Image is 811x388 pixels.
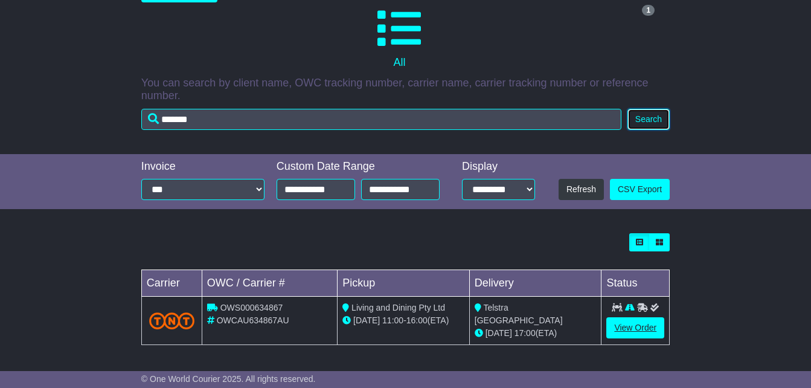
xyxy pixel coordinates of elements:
[406,315,428,325] span: 16:00
[559,179,604,200] button: Refresh
[601,270,670,297] td: Status
[338,270,470,297] td: Pickup
[606,317,664,338] a: View Order
[342,314,464,327] div: - (ETA)
[462,160,535,173] div: Display
[202,270,337,297] td: OWC / Carrier #
[353,315,380,325] span: [DATE]
[141,77,670,103] p: You can search by client name, OWC tracking number, carrier name, carrier tracking number or refe...
[469,270,601,297] td: Delivery
[627,109,670,130] button: Search
[351,303,445,312] span: Living and Dining Pty Ltd
[220,303,283,312] span: OWS000634867
[141,160,264,173] div: Invoice
[149,312,194,329] img: TNT_Domestic.png
[514,328,536,338] span: 17:00
[475,327,597,340] div: (ETA)
[141,270,202,297] td: Carrier
[277,160,444,173] div: Custom Date Range
[217,315,289,325] span: OWCAU634867AU
[486,328,512,338] span: [DATE]
[642,5,655,16] span: 1
[382,315,403,325] span: 11:00
[141,374,316,384] span: © One World Courier 2025. All rights reserved.
[141,2,658,74] a: 1 All
[610,179,670,200] a: CSV Export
